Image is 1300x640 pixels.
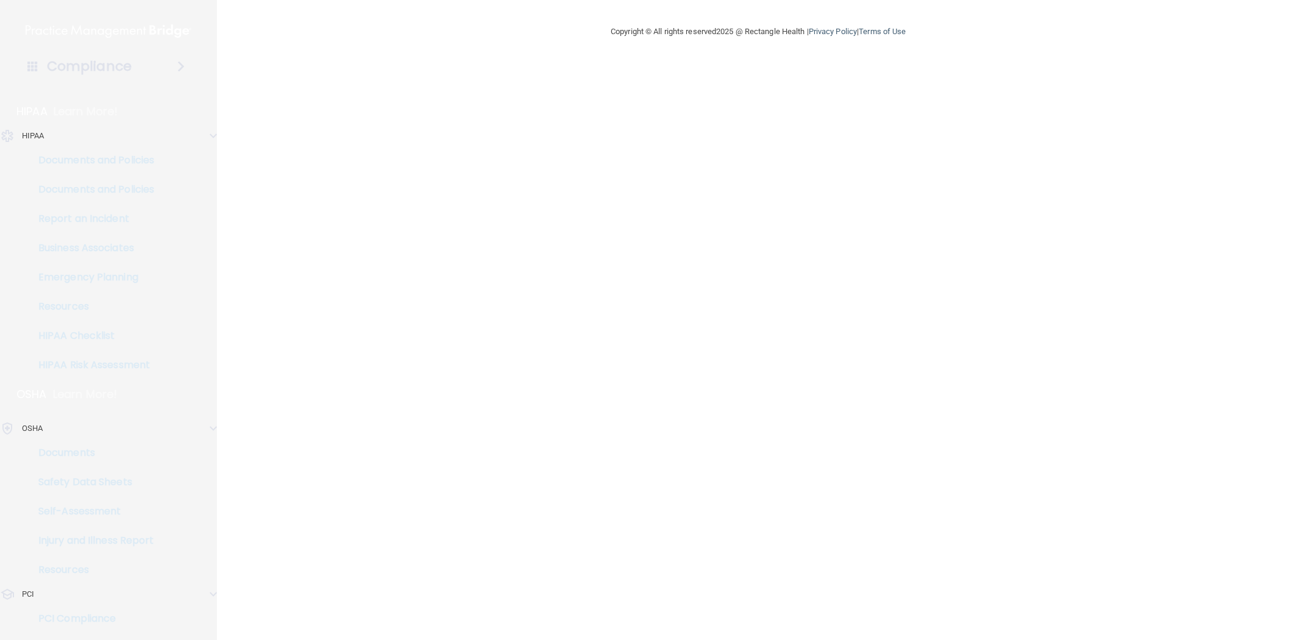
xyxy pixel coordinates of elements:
[8,613,174,625] p: PCI Compliance
[859,27,906,36] a: Terms of Use
[26,19,191,43] img: PMB logo
[536,12,981,51] div: Copyright © All rights reserved 2025 @ Rectangle Health | |
[8,154,174,166] p: Documents and Policies
[8,213,174,225] p: Report an Incident
[54,104,118,119] p: Learn More!
[8,505,174,517] p: Self-Assessment
[8,564,174,576] p: Resources
[8,242,174,254] p: Business Associates
[8,330,174,342] p: HIPAA Checklist
[16,387,47,402] p: OSHA
[8,359,174,371] p: HIPAA Risk Assessment
[8,447,174,459] p: Documents
[22,129,44,143] p: HIPAA
[8,271,174,283] p: Emergency Planning
[22,587,34,602] p: PCI
[16,104,48,119] p: HIPAA
[8,183,174,196] p: Documents and Policies
[22,421,43,436] p: OSHA
[53,387,118,402] p: Learn More!
[809,27,857,36] a: Privacy Policy
[8,300,174,313] p: Resources
[8,476,174,488] p: Safety Data Sheets
[47,58,132,75] h4: Compliance
[8,535,174,547] p: Injury and Illness Report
